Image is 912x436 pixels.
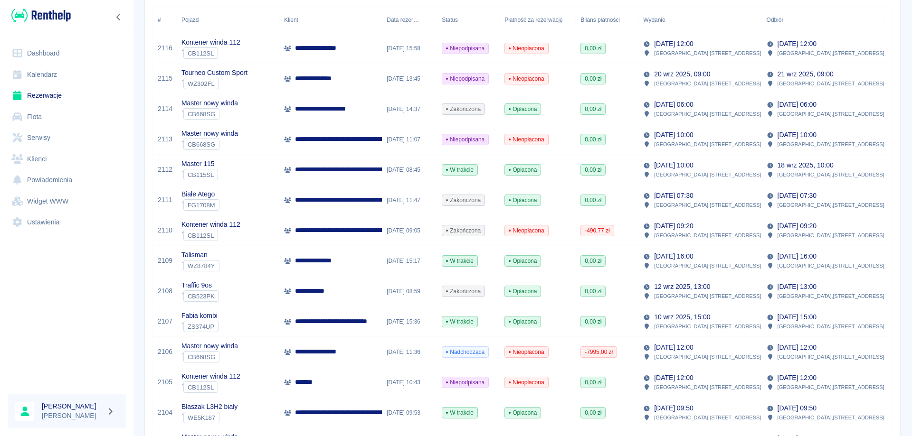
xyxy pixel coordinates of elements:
[654,403,693,413] p: [DATE] 09:50
[184,384,218,391] span: CB112SL
[654,79,761,88] p: [GEOGRAPHIC_DATA] , [STREET_ADDRESS]
[654,69,710,79] p: 20 wrz 2025, 09:00
[382,337,437,367] div: [DATE] 11:36
[181,290,219,302] div: `
[505,287,541,296] span: Opłacona
[158,165,172,175] a: 2112
[505,378,548,387] span: Nieopłacona
[184,414,219,421] span: WE5K187
[654,231,761,240] p: [GEOGRAPHIC_DATA] , [STREET_ADDRESS]
[581,408,605,417] span: 0,00 zł
[442,408,477,417] span: W trakcie
[778,191,817,201] p: [DATE] 07:30
[665,13,679,27] button: Sort
[654,49,761,57] p: [GEOGRAPHIC_DATA] , [STREET_ADDRESS]
[778,261,884,270] p: [GEOGRAPHIC_DATA] , [STREET_ADDRESS]
[8,191,126,212] a: Widget WWW
[184,141,219,148] span: CB668SG
[382,276,437,306] div: [DATE] 08:59
[442,287,484,296] span: Zakończona
[581,317,605,326] span: 0,00 zł
[442,7,458,33] div: Status
[581,44,605,53] span: 0,00 zł
[158,256,172,266] a: 2109
[158,104,172,114] a: 2114
[181,351,238,362] div: `
[778,69,834,79] p: 21 wrz 2025, 09:00
[184,262,219,269] span: WZ8784Y
[654,39,693,49] p: [DATE] 12:00
[654,353,761,361] p: [GEOGRAPHIC_DATA] , [STREET_ADDRESS]
[382,398,437,428] div: [DATE] 09:53
[505,257,541,265] span: Opłacona
[158,195,172,205] a: 2111
[279,7,382,33] div: Klient
[442,105,484,113] span: Zakończona
[8,148,126,170] a: Klienci
[181,169,218,180] div: `
[500,7,576,33] div: Płatność za rezerwację
[184,293,218,300] span: CB523PK
[181,321,218,332] div: `
[158,74,172,83] a: 2115
[382,64,437,94] div: [DATE] 13:45
[387,7,419,33] div: Data rezerwacji
[654,322,761,331] p: [GEOGRAPHIC_DATA] , [STREET_ADDRESS]
[505,44,548,53] span: Nieopłacona
[382,367,437,398] div: [DATE] 10:43
[581,378,605,387] span: 0,00 zł
[442,44,488,53] span: Niepodpisana
[654,110,761,118] p: [GEOGRAPHIC_DATA] , [STREET_ADDRESS]
[654,100,693,110] p: [DATE] 06:00
[181,189,219,199] p: Białe Atego
[767,7,784,33] div: Odbiór
[654,312,710,322] p: 10 wrz 2025, 15:00
[181,159,218,169] p: Master 115
[778,39,817,49] p: [DATE] 12:00
[158,316,172,326] a: 2107
[778,343,817,353] p: [DATE] 12:00
[505,348,548,356] span: Nieopłacona
[158,286,172,296] a: 2108
[442,378,488,387] span: Niepodpisana
[419,13,432,27] button: Sort
[654,130,693,140] p: [DATE] 10:00
[382,246,437,276] div: [DATE] 15:17
[158,225,172,235] a: 2110
[505,317,541,326] span: Opłacona
[576,7,638,33] div: Bilans płatności
[581,348,617,356] span: -7995,00 zł
[181,412,237,423] div: `
[181,98,238,108] p: Master nowy winda
[181,371,240,381] p: Kontener winda 112
[778,413,884,422] p: [GEOGRAPHIC_DATA] , [STREET_ADDRESS]
[778,353,884,361] p: [GEOGRAPHIC_DATA] , [STREET_ADDRESS]
[184,111,219,118] span: CB668SG
[654,201,761,209] p: [GEOGRAPHIC_DATA] , [STREET_ADDRESS]
[177,7,279,33] div: Pojazd
[382,306,437,337] div: [DATE] 15:36
[181,139,238,150] div: `
[654,221,693,231] p: [DATE] 09:20
[654,170,761,179] p: [GEOGRAPHIC_DATA] , [STREET_ADDRESS]
[442,257,477,265] span: W trakcie
[778,140,884,148] p: [GEOGRAPHIC_DATA] , [STREET_ADDRESS]
[778,322,884,331] p: [GEOGRAPHIC_DATA] , [STREET_ADDRESS]
[581,257,605,265] span: 0,00 zł
[442,196,484,204] span: Zakończona
[158,43,172,53] a: 2116
[654,343,693,353] p: [DATE] 12:00
[42,401,103,411] h6: [PERSON_NAME]
[181,129,238,139] p: Master nowy winda
[638,7,761,33] div: Wydanie
[184,80,218,87] span: WZ302FL
[778,110,884,118] p: [GEOGRAPHIC_DATA] , [STREET_ADDRESS]
[778,251,817,261] p: [DATE] 16:00
[778,130,817,140] p: [DATE] 10:00
[505,74,548,83] span: Nieopłacona
[382,185,437,215] div: [DATE] 11:47
[762,7,885,33] div: Odbiór
[778,292,884,300] p: [GEOGRAPHIC_DATA] , [STREET_ADDRESS]
[442,135,488,144] span: Niepodpisana
[181,47,240,59] div: `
